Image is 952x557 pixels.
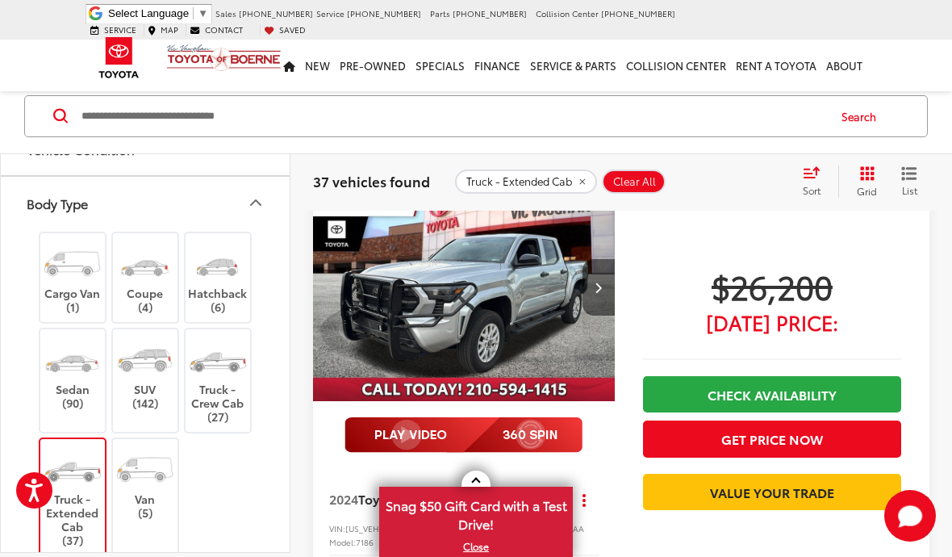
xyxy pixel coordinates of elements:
label: Coupe (4) [113,241,178,314]
img: 2024 Toyota Tacoma SR [312,174,616,403]
span: List [901,183,917,197]
span: [DATE] Price: [643,314,901,330]
button: Select sort value [795,165,838,198]
span: Sales [215,7,236,19]
a: 2024Toyota TacomaSR [329,490,543,508]
span: VIN: [329,522,345,534]
img: Truck - Crew Cab [187,337,248,383]
div: Body Type [27,195,88,211]
span: Map [161,23,178,36]
label: SUV (142) [113,337,178,410]
button: Body TypeBody Type [1,177,291,229]
img: Coupe [115,241,175,287]
a: Service [86,24,140,36]
label: Hatchback (6) [186,241,251,314]
label: Truck - Crew Cab (27) [186,337,251,424]
svg: Start Chat [884,490,936,542]
span: [PHONE_NUMBER] [239,7,313,19]
span: [US_VEHICLE_IDENTIFICATION_NUMBER] [345,522,505,534]
div: Vehicle Condition [27,141,135,157]
img: Sedan [42,337,102,383]
input: Search by Make, Model, or Keyword [80,97,826,136]
button: Actions [570,485,599,513]
a: Value Your Trade [643,474,901,510]
a: Pre-Owned [335,40,411,91]
a: Home [278,40,300,91]
span: Grid [857,184,877,198]
span: Parts [430,7,450,19]
span: Collision Center [536,7,599,19]
img: full motion video [344,417,582,453]
div: Body Type [246,194,265,213]
img: Vic Vaughan Toyota of Boerne [166,44,282,72]
span: Service [316,7,344,19]
span: 7186 [356,536,374,548]
a: Contact [186,24,247,36]
span: Model: [329,536,356,548]
span: [PHONE_NUMBER] [347,7,421,19]
button: Get Price Now [643,421,901,457]
span: 37 vehicles found [313,171,430,191]
span: Contact [205,23,243,36]
img: Van [115,447,175,492]
button: Clear All [602,170,666,194]
a: 2024 Toyota Tacoma SR2024 Toyota Tacoma SR2024 Toyota Tacoma SR2024 Toyota Tacoma SR [312,174,616,401]
span: Snag $50 Gift Card with a Test Drive! [381,488,571,538]
span: dropdown dots [582,493,586,506]
a: Select Language​ [108,7,208,19]
span: $26,200 [643,266,901,306]
span: Sort [803,183,820,197]
label: Van (5) [113,447,178,520]
button: Grid View [838,165,889,198]
span: ▼ [198,7,208,19]
a: New [300,40,335,91]
span: 2024 [329,489,358,508]
span: Select Language [108,7,189,19]
a: Service & Parts: Opens in a new tab [525,40,621,91]
span: Saved [279,23,306,36]
span: [PHONE_NUMBER] [601,7,675,19]
span: Toyota Tacoma [358,489,450,508]
span: ​ [193,7,194,19]
a: About [821,40,867,91]
a: Specials [411,40,470,91]
span: Truck - Extended Cab [466,175,572,188]
img: Toyota [89,31,149,84]
label: Sedan (90) [40,337,106,410]
img: Hatchback [187,241,248,287]
div: 2024 Toyota Tacoma SR 0 [312,174,616,401]
button: List View [889,165,929,198]
a: Check Availability [643,376,901,413]
label: Truck - Extended Cab (37) [40,447,106,547]
img: Truck - Extended Cab [42,447,102,492]
a: My Saved Vehicles [260,24,310,36]
span: [PHONE_NUMBER] [453,7,527,19]
img: SUV [115,337,175,383]
button: remove Truck%20-%20Extended%20Cab [455,170,597,194]
span: Service [104,23,136,36]
span: Clear All [613,175,656,188]
button: Search [826,96,900,136]
label: Cargo Van (1) [40,241,106,314]
button: Next image [582,259,615,316]
a: Rent a Toyota [731,40,821,91]
a: Collision Center [621,40,731,91]
a: Map [144,24,182,36]
img: Cargo Van [42,241,102,287]
a: Finance [470,40,525,91]
button: Toggle Chat Window [884,490,936,542]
